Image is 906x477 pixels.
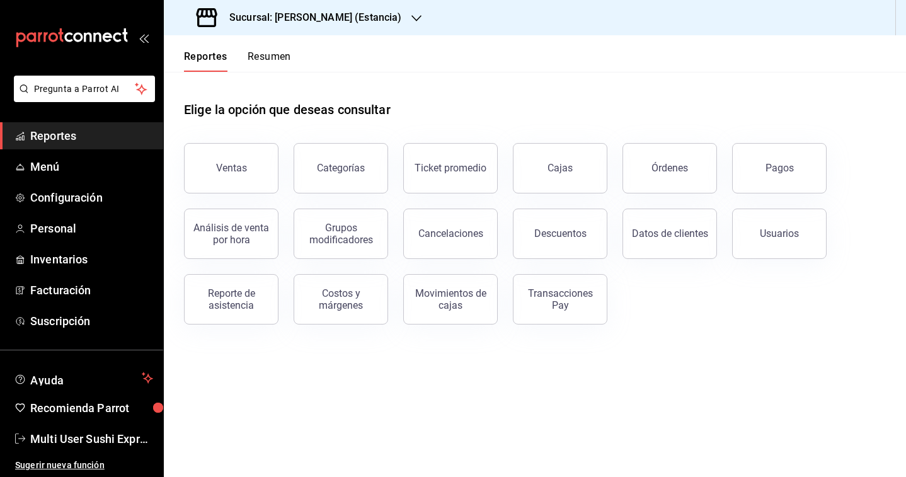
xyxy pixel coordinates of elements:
[317,162,365,174] div: Categorías
[302,287,380,311] div: Costos y márgenes
[30,189,153,206] span: Configuración
[302,222,380,246] div: Grupos modificadores
[219,10,401,25] h3: Sucursal: [PERSON_NAME] (Estancia)
[766,162,794,174] div: Pagos
[534,227,587,239] div: Descuentos
[294,143,388,193] button: Categorías
[30,127,153,144] span: Reportes
[30,430,153,447] span: Multi User Sushi Express
[248,50,291,72] button: Resumen
[622,143,717,193] button: Órdenes
[403,143,498,193] button: Ticket promedio
[632,227,708,239] div: Datos de clientes
[192,287,270,311] div: Reporte de asistencia
[521,287,599,311] div: Transacciones Pay
[513,274,607,325] button: Transacciones Pay
[548,162,573,174] div: Cajas
[30,158,153,175] span: Menú
[15,459,153,472] span: Sugerir nueva función
[184,274,278,325] button: Reporte de asistencia
[732,143,827,193] button: Pagos
[513,143,607,193] button: Cajas
[294,209,388,259] button: Grupos modificadores
[403,209,498,259] button: Cancelaciones
[139,33,149,43] button: open_drawer_menu
[411,287,490,311] div: Movimientos de cajas
[216,162,247,174] div: Ventas
[184,50,227,72] button: Reportes
[30,371,137,386] span: Ayuda
[622,209,717,259] button: Datos de clientes
[30,251,153,268] span: Inventarios
[30,282,153,299] span: Facturación
[403,274,498,325] button: Movimientos de cajas
[192,222,270,246] div: Análisis de venta por hora
[30,399,153,417] span: Recomienda Parrot
[14,76,155,102] button: Pregunta a Parrot AI
[732,209,827,259] button: Usuarios
[184,50,291,72] div: navigation tabs
[184,100,391,119] h1: Elige la opción que deseas consultar
[184,209,278,259] button: Análisis de venta por hora
[294,274,388,325] button: Costos y márgenes
[30,313,153,330] span: Suscripción
[513,209,607,259] button: Descuentos
[760,227,799,239] div: Usuarios
[651,162,688,174] div: Órdenes
[9,91,155,105] a: Pregunta a Parrot AI
[184,143,278,193] button: Ventas
[418,227,483,239] div: Cancelaciones
[34,83,135,96] span: Pregunta a Parrot AI
[30,220,153,237] span: Personal
[415,162,486,174] div: Ticket promedio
